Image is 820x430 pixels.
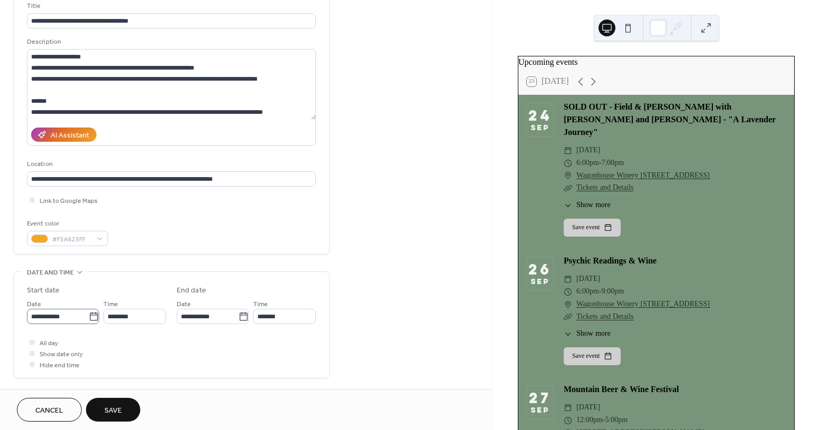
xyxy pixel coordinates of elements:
[603,414,605,427] span: -
[564,328,572,339] div: ​
[40,360,80,371] span: Hide end time
[40,196,98,207] span: Link to Google Maps
[564,311,572,324] div: ​
[576,273,600,286] span: [DATE]
[52,234,91,245] span: #F5A623FF
[564,414,572,427] div: ​
[518,56,794,69] div: Upcoming events
[253,299,268,310] span: Time
[564,144,572,157] div: ​
[576,144,600,157] span: [DATE]
[564,382,679,398] a: Mountain Beer & Wine Festival
[17,398,82,422] button: Cancel
[27,159,314,170] div: Location
[564,182,572,194] div: ​
[564,200,611,211] button: ​Show more
[104,405,122,416] span: Save
[35,405,63,416] span: Cancel
[177,285,206,296] div: End date
[51,130,89,141] div: AI Assistant
[576,310,634,324] a: Tickets and Details
[564,253,657,269] a: Psychic Readings & Wine
[27,218,106,229] div: Event color
[27,36,314,47] div: Description
[564,157,572,170] div: ​
[576,181,634,195] a: Tickets and Details
[576,157,599,170] span: 6:00pm
[564,402,572,414] div: ​
[576,286,599,298] span: 6:00pm
[564,200,572,211] div: ​
[530,124,549,131] div: Sep
[576,328,611,339] span: Show more
[103,299,118,310] span: Time
[529,392,551,405] div: 27
[528,263,552,276] div: 26
[31,128,97,142] button: AI Assistant
[530,278,549,285] div: Sep
[177,299,191,310] span: Date
[27,267,74,278] span: Date and time
[564,328,611,339] button: ​Show more
[40,349,83,360] span: Show date only
[576,402,600,414] span: [DATE]
[564,347,621,365] button: Save event
[40,338,58,349] span: All day
[27,285,60,296] div: Start date
[576,200,611,211] span: Show more
[530,407,549,414] div: Sep
[601,157,624,170] span: 7:00pm
[564,286,572,298] div: ​
[601,286,624,298] span: 9:00pm
[27,1,314,12] div: Title
[86,398,140,422] button: Save
[564,170,572,182] div: ​
[564,298,572,311] div: ​
[576,298,710,311] a: Wagonhouse Winery [STREET_ADDRESS]
[599,157,602,170] span: -
[564,100,776,141] a: SOLD OUT - Field & [PERSON_NAME] with [PERSON_NAME] and [PERSON_NAME] - "A Lavender Journey"
[576,414,603,427] span: 12:00pm
[564,273,572,286] div: ​
[27,299,41,310] span: Date
[564,219,621,237] button: Save event
[528,109,552,122] div: 24
[599,286,602,298] span: -
[605,414,628,427] span: 5:00pm
[576,170,710,182] a: Wagonhouse Winery [STREET_ADDRESS]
